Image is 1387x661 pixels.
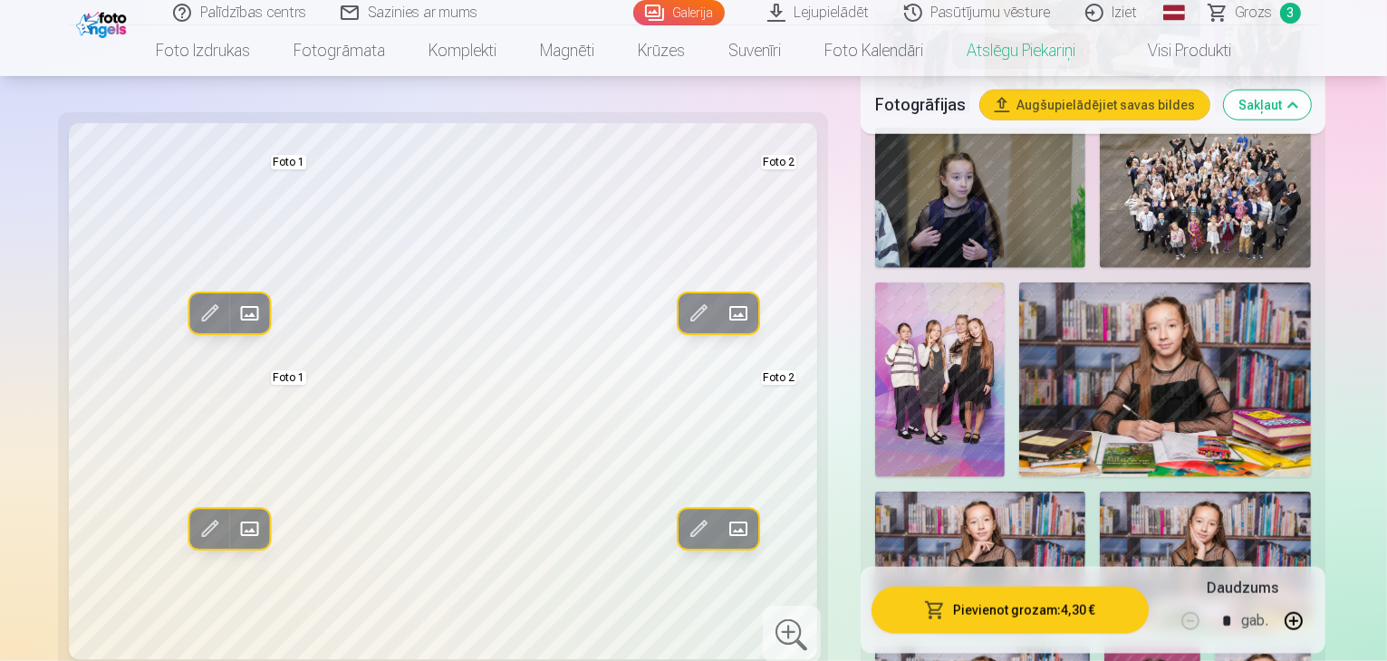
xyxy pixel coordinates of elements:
[980,91,1209,120] button: Augšupielādējiet savas bildes
[76,7,131,38] img: /fa1
[1097,25,1253,76] a: Visi produkti
[1207,578,1278,599] h5: Daudzums
[945,25,1097,76] a: Atslēgu piekariņi
[1280,3,1301,24] span: 3
[1241,599,1268,643] div: gab.
[616,25,707,76] a: Krūzes
[803,25,945,76] a: Foto kalendāri
[872,587,1149,634] button: Pievienot grozam:4,30 €
[875,92,966,118] h5: Fotogrāfijas
[518,25,616,76] a: Magnēti
[1236,2,1273,24] span: Grozs
[1224,91,1311,120] button: Sakļaut
[407,25,518,76] a: Komplekti
[272,25,407,76] a: Fotogrāmata
[134,25,272,76] a: Foto izdrukas
[707,25,803,76] a: Suvenīri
